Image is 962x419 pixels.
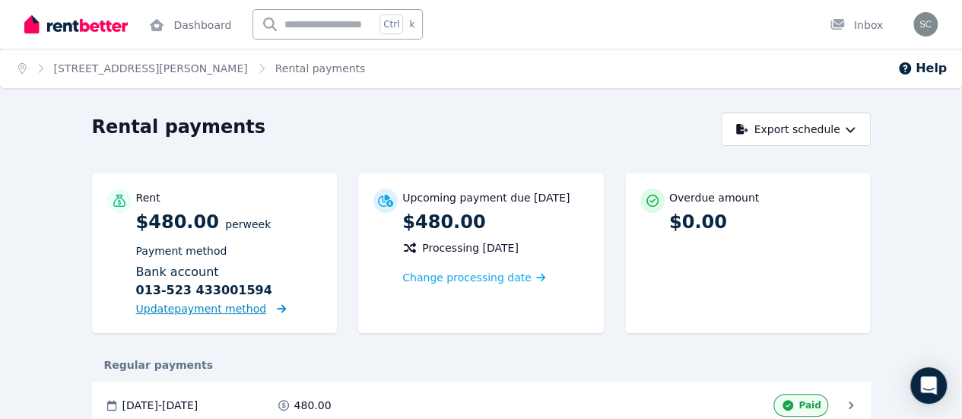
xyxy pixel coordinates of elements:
img: RentBetter [24,13,128,36]
a: Change processing date [402,270,545,285]
p: $480.00 [136,210,322,318]
span: Update payment method [136,303,267,315]
p: Payment method [136,243,322,259]
span: Rental payments [275,61,366,76]
span: Processing [DATE] [422,240,519,256]
p: $0.00 [669,210,856,234]
span: [DATE] - [DATE] [122,398,198,413]
span: Ctrl [379,14,403,34]
span: Paid [798,399,821,411]
button: Help [897,59,947,78]
p: Upcoming payment due [DATE] [402,190,570,205]
img: Santiago Coni Molina [913,12,938,37]
span: k [409,18,414,30]
div: Open Intercom Messenger [910,367,947,404]
p: Rent [136,190,160,205]
a: [STREET_ADDRESS][PERSON_NAME] [54,62,248,75]
div: Inbox [830,17,883,33]
p: $480.00 [402,210,589,234]
button: Export schedule [721,113,871,146]
span: Change processing date [402,270,532,285]
span: per Week [225,218,271,230]
b: 013-523 433001594 [136,281,272,300]
div: Bank account [136,263,322,300]
span: 480.00 [294,398,332,413]
h1: Rental payments [92,115,266,139]
p: Overdue amount [669,190,759,205]
div: Regular payments [92,357,871,373]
